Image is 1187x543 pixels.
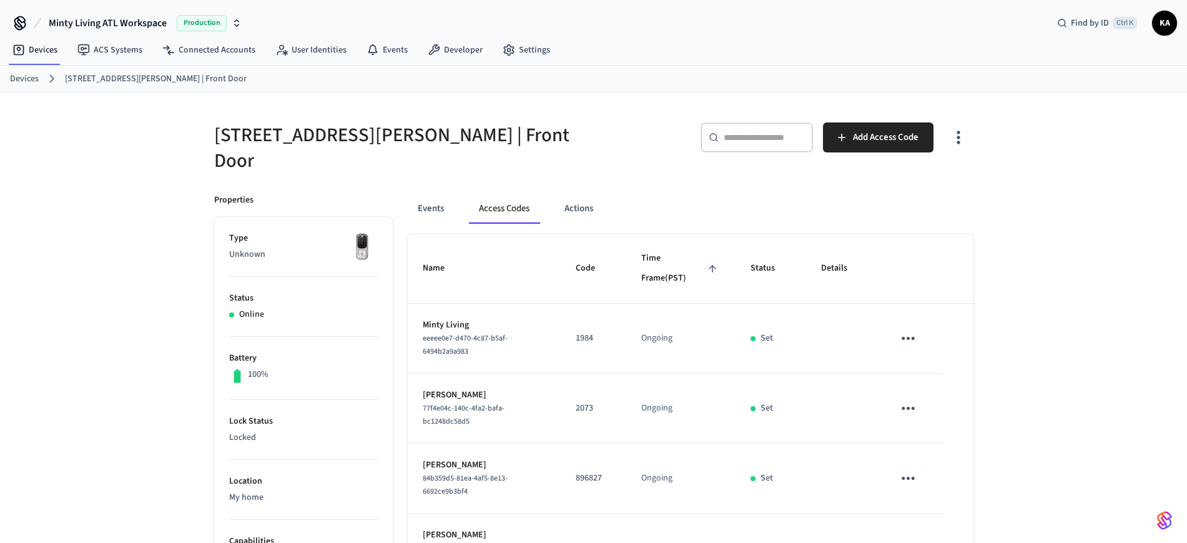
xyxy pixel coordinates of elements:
p: [PERSON_NAME] [423,529,546,542]
img: SeamLogoGradient.69752ec5.svg [1157,511,1172,531]
span: 84b359d5-81ea-4af5-8e13-6692ce9b3bf4 [423,473,508,497]
button: Add Access Code [823,122,933,152]
img: Yale Assure Touchscreen Wifi Smart Lock, Satin Nickel, Front [347,232,378,263]
button: KA [1152,11,1177,36]
p: Set [761,472,773,485]
a: Devices [2,39,67,61]
p: 2073 [576,402,611,415]
p: Type [229,232,378,245]
p: My home [229,491,378,504]
p: Locked [229,431,378,444]
p: 100% [248,368,268,381]
p: Lock Status [229,415,378,428]
a: ACS Systems [67,39,152,61]
a: Devices [10,72,39,86]
a: Settings [493,39,560,61]
a: Events [357,39,418,61]
span: Code [576,259,611,278]
p: Battery [229,352,378,365]
a: Developer [418,39,493,61]
span: Name [423,259,461,278]
a: Connected Accounts [152,39,265,61]
span: Time Frame(PST) [641,249,721,288]
p: [PERSON_NAME] [423,459,546,472]
div: Find by IDCtrl K [1047,12,1147,34]
span: Minty Living ATL Workspace [49,16,167,31]
p: Location [229,475,378,488]
span: eeeee0e7-d470-4c87-b5af-6494b2a9a983 [423,333,508,357]
td: Ongoing [626,444,736,514]
span: KA [1153,12,1176,34]
p: Set [761,332,773,345]
p: Set [761,402,773,415]
h5: [STREET_ADDRESS][PERSON_NAME] | Front Door [214,122,586,174]
span: Details [821,259,864,278]
button: Actions [554,194,603,224]
p: [PERSON_NAME] [423,389,546,402]
button: Access Codes [469,194,539,224]
td: Ongoing [626,304,736,374]
p: Minty Living [423,319,546,332]
span: Add Access Code [853,129,919,146]
p: Status [229,292,378,305]
p: Unknown [229,248,378,261]
a: User Identities [265,39,357,61]
span: 77f4e04c-140c-4fa2-bafa-bc1248dc58d5 [423,403,505,427]
button: Events [408,194,454,224]
span: Find by ID [1071,17,1109,29]
p: Properties [214,194,254,207]
td: Ongoing [626,374,736,444]
a: [STREET_ADDRESS][PERSON_NAME] | Front Door [65,72,247,86]
span: Production [177,15,227,31]
span: Ctrl K [1113,17,1137,29]
span: Status [751,259,791,278]
p: 1984 [576,332,611,345]
p: Online [239,308,264,321]
p: 896827 [576,472,611,485]
div: ant example [408,194,973,224]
